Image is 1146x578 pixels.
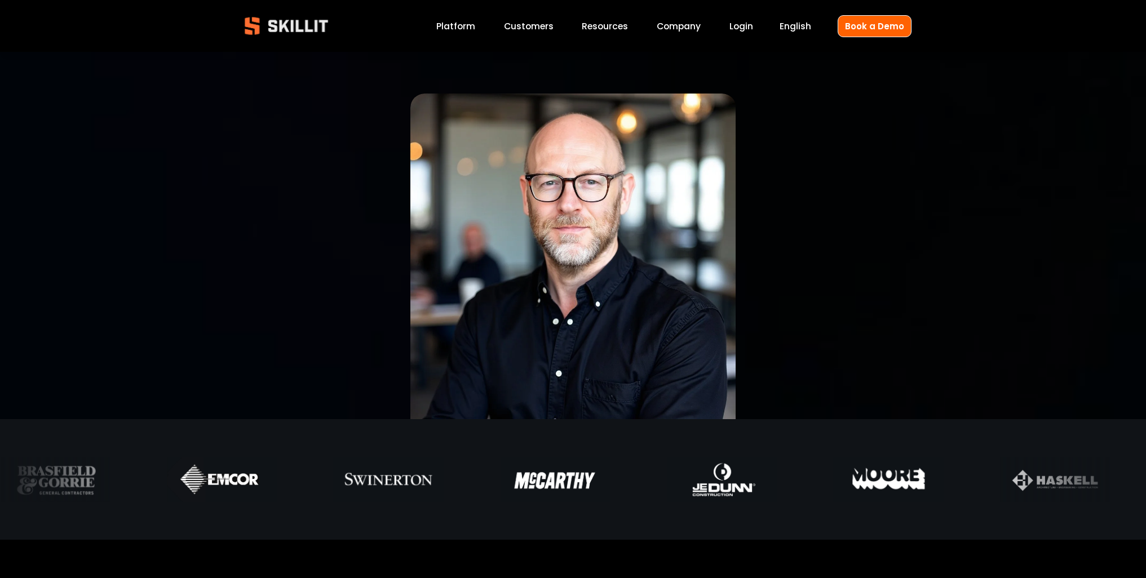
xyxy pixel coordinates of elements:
a: Book a Demo [838,15,912,37]
span: English [780,20,811,33]
div: language picker [780,19,811,34]
span: Resources [582,20,628,33]
a: Customers [504,19,554,34]
a: Company [657,19,701,34]
a: folder dropdown [582,19,628,34]
a: Login [729,19,753,34]
a: Platform [436,19,475,34]
img: Skillit [235,9,338,43]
